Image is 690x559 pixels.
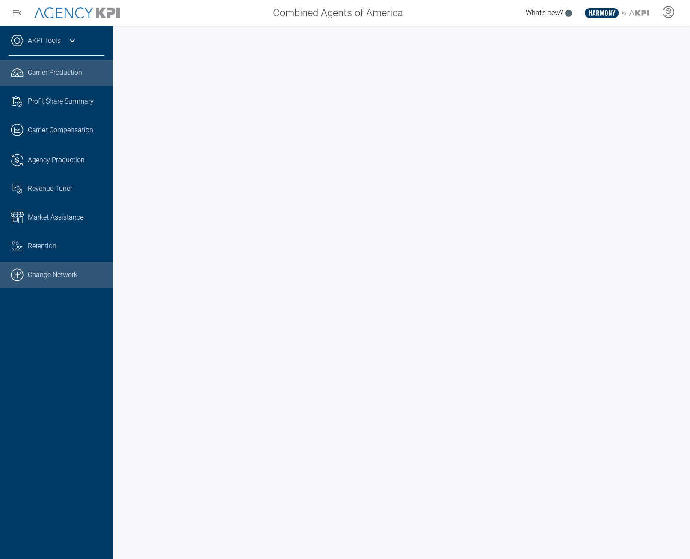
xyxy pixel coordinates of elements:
[526,9,563,17] span: What's new?
[273,5,403,21] span: Combined Agents of America
[34,7,120,18] img: AgencyKPI
[28,36,61,46] a: AKPI Tools
[28,184,72,194] span: Revenue Tuner
[28,96,94,107] span: Profit Share Summary
[28,155,85,165] span: Agency Production
[28,212,83,223] span: Market Assistance
[28,68,82,78] span: Carrier Production
[28,125,93,135] span: Carrier Compensation
[28,241,104,251] div: Retention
